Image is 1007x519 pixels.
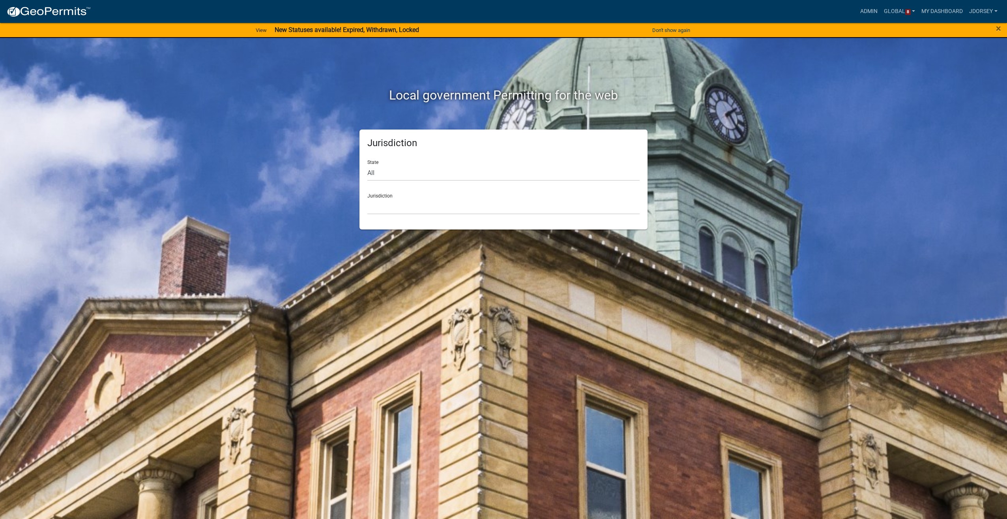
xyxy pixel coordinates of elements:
[905,9,911,15] span: 8
[996,24,1001,33] button: Close
[881,4,919,19] a: Global8
[857,4,881,19] a: Admin
[966,4,1001,19] a: jdorsey
[649,24,693,37] button: Don't show again
[996,23,1001,34] span: ×
[275,26,419,34] strong: New Statuses available! Expired, Withdrawn, Locked
[253,24,270,37] a: View
[918,4,966,19] a: My Dashboard
[285,88,722,103] h2: Local government Permitting for the web
[367,137,640,149] h5: Jurisdiction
